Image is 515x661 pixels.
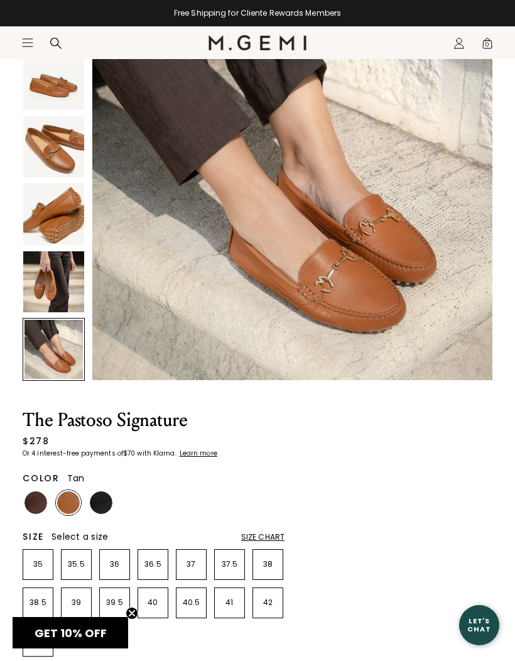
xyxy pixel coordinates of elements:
[209,35,307,50] img: M.Gemi
[23,449,123,458] klarna-placement-style-body: Or 4 interest-free payments of
[100,559,129,569] p: 36
[176,598,206,608] p: 40.5
[35,625,107,641] span: GET 10% OFF
[23,183,84,244] img: The Pastoso Signature
[176,559,206,569] p: 37
[23,116,84,177] img: The Pastoso Signature
[137,449,178,458] klarna-placement-style-body: with Klarna
[23,473,60,483] h2: Color
[24,491,47,514] img: Chocolate
[67,472,85,484] span: Tan
[23,532,44,542] h2: Size
[253,598,283,608] p: 42
[23,435,49,447] div: $278
[62,598,91,608] p: 39
[180,449,217,458] klarna-placement-style-cta: Learn more
[126,607,138,620] button: Close teaser
[253,559,283,569] p: 38
[215,559,244,569] p: 37.5
[90,491,112,514] img: Black
[21,36,34,49] button: Open site menu
[23,411,285,430] h1: The Pastoso Signature
[23,598,53,608] p: 38.5
[57,491,80,514] img: Tan
[51,530,108,543] span: Select a size
[178,450,217,457] a: Learn more
[138,559,168,569] p: 36.5
[23,251,84,312] img: The Pastoso Signature
[13,617,128,648] div: GET 10% OFFClose teaser
[100,598,129,608] p: 39.5
[459,617,499,633] div: Let's Chat
[241,532,285,542] div: Size Chart
[215,598,244,608] p: 41
[62,559,91,569] p: 35.5
[123,449,135,458] klarna-placement-style-amount: $70
[138,598,168,608] p: 40
[23,559,53,569] p: 35
[481,40,494,52] span: 0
